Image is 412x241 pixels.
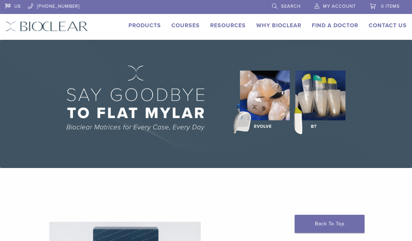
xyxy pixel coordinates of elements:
span: Search [281,3,301,9]
a: Why Bioclear [256,22,301,29]
a: Back To Top [295,215,365,233]
span: 0 items [381,3,400,9]
a: Courses [171,22,200,29]
a: Find A Doctor [312,22,358,29]
img: Bioclear [5,21,88,31]
a: Contact Us [369,22,407,29]
a: Resources [210,22,246,29]
a: Products [128,22,161,29]
span: My Account [323,3,356,9]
